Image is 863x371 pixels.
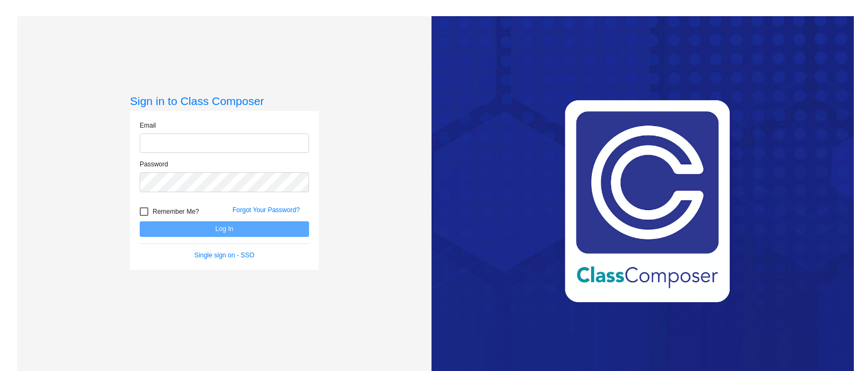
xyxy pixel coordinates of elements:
[140,121,156,130] label: Email
[140,221,309,237] button: Log In
[232,206,300,214] a: Forgot Your Password?
[140,159,168,169] label: Password
[194,251,254,259] a: Single sign on - SSO
[130,94,319,108] h3: Sign in to Class Composer
[153,205,199,218] span: Remember Me?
